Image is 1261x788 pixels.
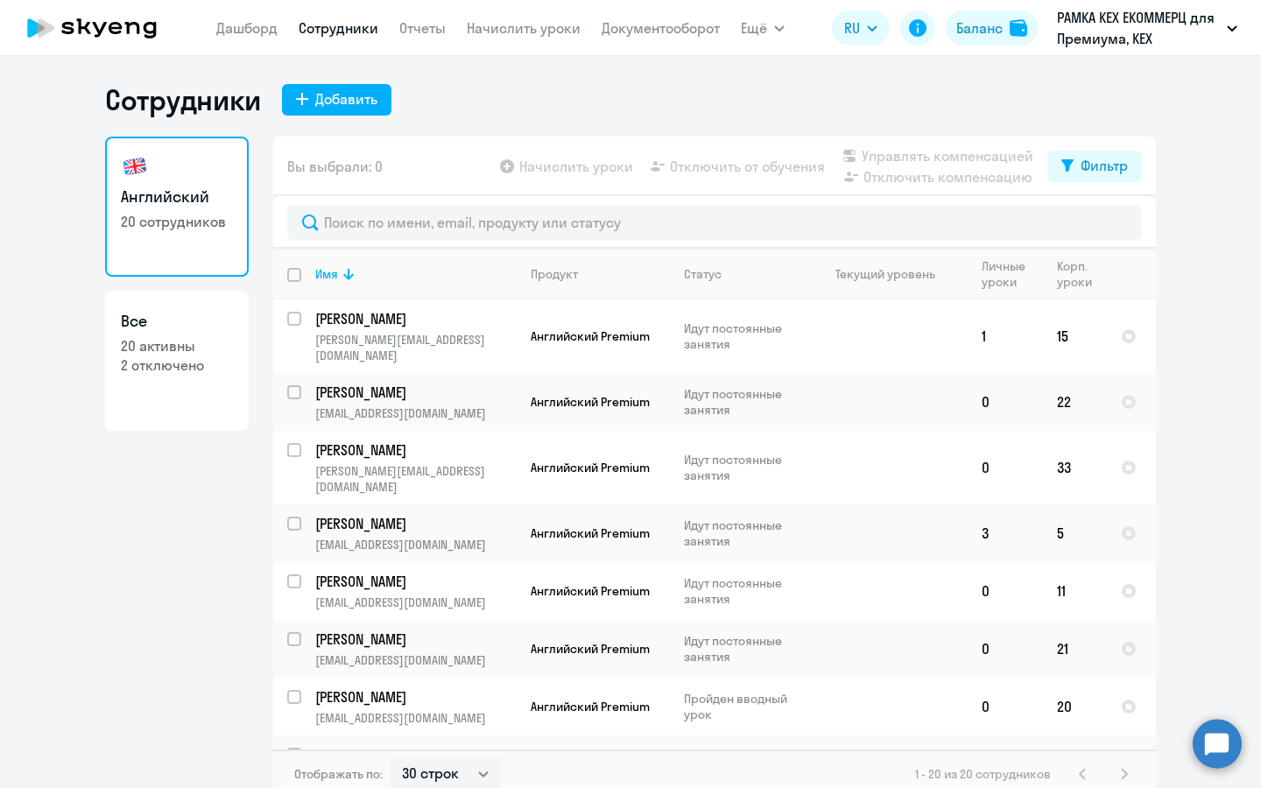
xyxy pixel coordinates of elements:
[315,652,516,668] p: [EMAIL_ADDRESS][DOMAIN_NAME]
[968,620,1043,678] td: 0
[956,18,1003,39] div: Баланс
[684,452,804,483] p: Идут постоянные занятия
[315,383,516,402] a: [PERSON_NAME]
[684,386,804,418] p: Идут постоянные занятия
[315,440,516,460] a: [PERSON_NAME]
[531,525,650,541] span: Английский Premium
[315,595,516,610] p: [EMAIL_ADDRESS][DOMAIN_NAME]
[915,766,1051,782] span: 1 - 20 из 20 сотрудников
[1081,155,1128,176] div: Фильтр
[315,463,516,495] p: [PERSON_NAME][EMAIL_ADDRESS][DOMAIN_NAME]
[1048,7,1246,49] button: РАМКА КЕХ ЕКОММЕРЦ для Премиума, КЕХ ЕКОММЕРЦ, ООО
[684,266,804,282] div: Статус
[1043,373,1107,431] td: 22
[121,212,233,231] p: 20 сотрудников
[684,517,804,549] p: Идут постоянные занятия
[282,84,391,116] button: Добавить
[531,328,650,344] span: Английский Premium
[216,19,278,37] a: Дашборд
[968,504,1043,562] td: 3
[531,583,650,599] span: Английский Premium
[315,405,516,421] p: [EMAIL_ADDRESS][DOMAIN_NAME]
[1057,258,1106,290] div: Корп. уроки
[299,19,378,37] a: Сотрудники
[741,11,785,46] button: Ещё
[844,18,860,39] span: RU
[1043,504,1107,562] td: 5
[315,537,516,552] p: [EMAIL_ADDRESS][DOMAIN_NAME]
[1057,258,1095,290] div: Корп. уроки
[105,137,249,277] a: Английский20 сотрудников
[315,309,513,328] p: [PERSON_NAME]
[531,266,669,282] div: Продукт
[315,687,516,707] a: [PERSON_NAME]
[105,82,261,117] h1: Сотрудники
[819,266,967,282] div: Текущий уровень
[684,320,804,352] p: Идут постоянные занятия
[968,678,1043,735] td: 0
[315,572,516,591] a: [PERSON_NAME]
[105,291,249,431] a: Все20 активны2 отключено
[315,630,513,649] p: [PERSON_NAME]
[467,19,581,37] a: Начислить уроки
[531,641,650,657] span: Английский Premium
[121,336,233,355] p: 20 активны
[602,19,720,37] a: Документооборот
[531,699,650,714] span: Английский Premium
[121,152,149,180] img: english
[399,19,446,37] a: Отчеты
[531,266,578,282] div: Продукт
[315,745,516,764] a: [PERSON_NAME]
[315,266,516,282] div: Имя
[315,710,516,726] p: [EMAIL_ADDRESS][DOMAIN_NAME]
[835,266,935,282] div: Текущий уровень
[684,633,804,665] p: Идут постоянные занятия
[1043,678,1107,735] td: 20
[1057,7,1220,49] p: РАМКА КЕХ ЕКОММЕРЦ для Премиума, КЕХ ЕКОММЕРЦ, ООО
[1043,299,1107,373] td: 15
[982,258,1042,290] div: Личные уроки
[294,766,383,782] span: Отображать по:
[315,440,513,460] p: [PERSON_NAME]
[531,460,650,475] span: Английский Premium
[1043,620,1107,678] td: 21
[315,266,338,282] div: Имя
[315,514,516,533] a: [PERSON_NAME]
[531,394,650,410] span: Английский Premium
[315,88,377,109] div: Добавить
[968,373,1043,431] td: 0
[287,205,1142,240] input: Поиск по имени, email, продукту или статусу
[684,749,804,780] p: Идут постоянные занятия
[315,332,516,363] p: [PERSON_NAME][EMAIL_ADDRESS][DOMAIN_NAME]
[315,572,513,591] p: [PERSON_NAME]
[741,18,767,39] span: Ещё
[315,383,513,402] p: [PERSON_NAME]
[315,309,516,328] a: [PERSON_NAME]
[1043,431,1107,504] td: 33
[1047,151,1142,182] button: Фильтр
[121,310,233,333] h3: Все
[315,745,513,764] p: [PERSON_NAME]
[684,266,722,282] div: Статус
[315,630,516,649] a: [PERSON_NAME]
[315,514,513,533] p: [PERSON_NAME]
[982,258,1031,290] div: Личные уроки
[1010,19,1027,37] img: balance
[832,11,890,46] button: RU
[684,691,804,722] p: Пройден вводный урок
[121,355,233,375] p: 2 отключено
[968,562,1043,620] td: 0
[946,11,1038,46] button: Балансbalance
[968,299,1043,373] td: 1
[121,186,233,208] h3: Английский
[287,156,383,177] span: Вы выбрали: 0
[684,575,804,607] p: Идут постоянные занятия
[968,431,1043,504] td: 0
[1043,562,1107,620] td: 11
[315,687,513,707] p: [PERSON_NAME]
